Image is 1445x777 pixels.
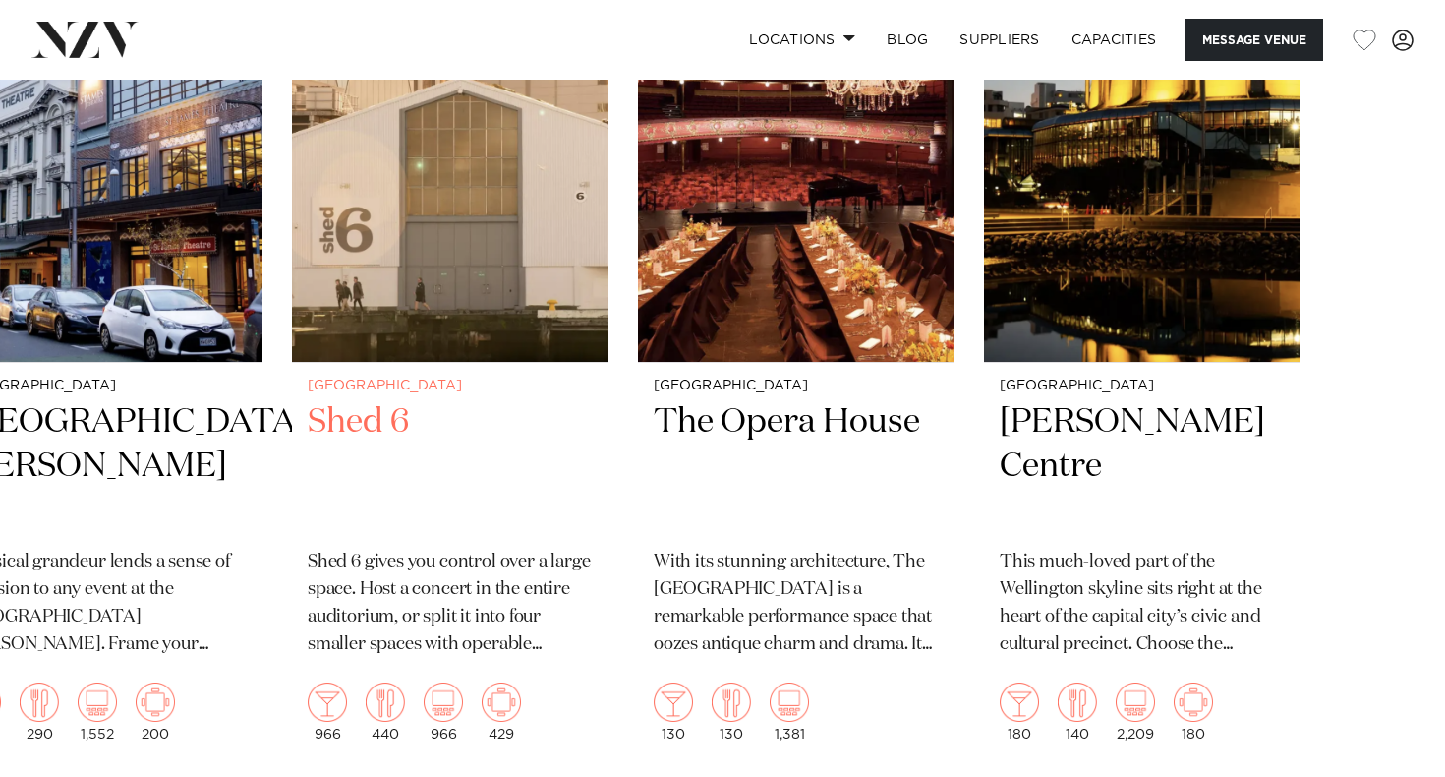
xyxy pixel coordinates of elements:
[654,683,693,722] img: cocktail.png
[733,19,871,61] a: Locations
[136,683,175,742] div: 200
[1056,19,1173,61] a: Capacities
[1000,549,1285,659] p: This much-loved part of the Wellington skyline sits right at the heart of the capital city’s civi...
[366,683,405,722] img: dining.png
[424,683,463,742] div: 966
[424,683,463,722] img: theatre.png
[308,683,347,722] img: cocktail.png
[1174,683,1213,722] img: meeting.png
[1185,19,1323,61] button: Message Venue
[712,683,751,742] div: 130
[871,19,944,61] a: BLOG
[1116,683,1155,722] img: theatre.png
[308,549,593,659] p: Shed 6 gives you control over a large space. Host a concert in the entire auditorium, or split it...
[482,683,521,722] img: meeting.png
[308,400,593,533] h2: Shed 6
[20,683,59,742] div: 290
[78,683,117,742] div: 1,552
[1058,683,1097,722] img: dining.png
[654,379,939,393] small: [GEOGRAPHIC_DATA]
[1000,400,1285,533] h2: [PERSON_NAME] Centre
[712,683,751,722] img: dining.png
[31,22,139,57] img: nzv-logo.png
[482,683,521,742] div: 429
[654,683,693,742] div: 130
[1174,683,1213,742] div: 180
[1000,683,1039,722] img: cocktail.png
[944,19,1055,61] a: SUPPLIERS
[308,379,593,393] small: [GEOGRAPHIC_DATA]
[20,683,59,722] img: dining.png
[1000,379,1285,393] small: [GEOGRAPHIC_DATA]
[654,400,939,533] h2: The Opera House
[1000,683,1039,742] div: 180
[1116,683,1155,742] div: 2,209
[366,683,405,742] div: 440
[1058,683,1097,742] div: 140
[308,683,347,742] div: 966
[770,683,809,742] div: 1,381
[136,683,175,722] img: meeting.png
[770,683,809,722] img: theatre.png
[78,683,117,722] img: theatre.png
[654,549,939,659] p: With its stunning architecture, The [GEOGRAPHIC_DATA] is a remarkable performance space that ooze...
